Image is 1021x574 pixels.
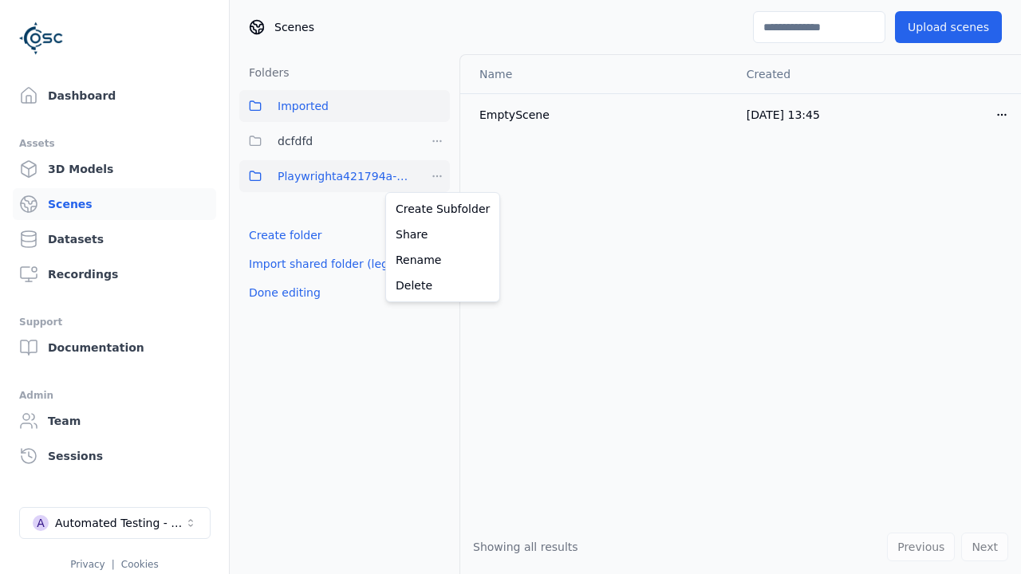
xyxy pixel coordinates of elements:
[389,273,496,298] a: Delete
[389,222,496,247] a: Share
[389,196,496,222] a: Create Subfolder
[389,247,496,273] a: Rename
